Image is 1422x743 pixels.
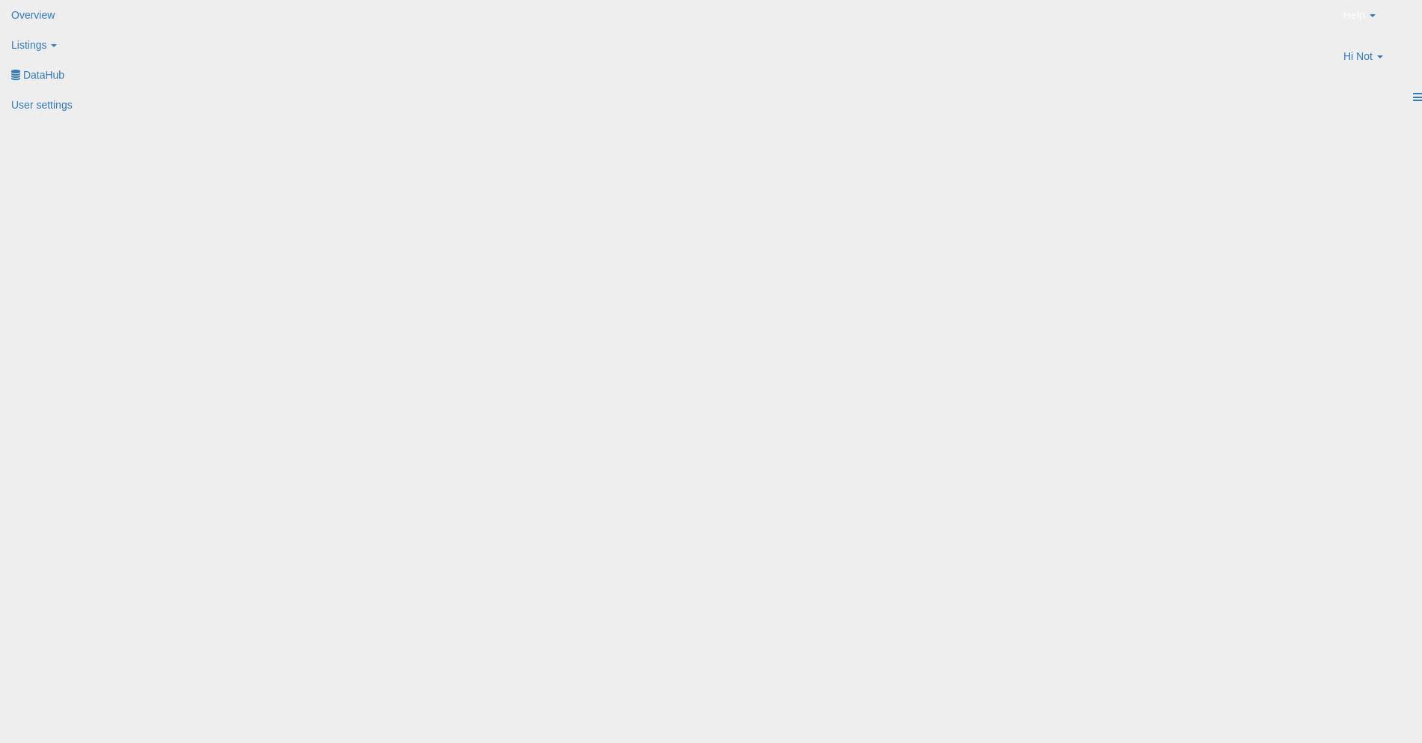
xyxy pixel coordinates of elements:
[1343,7,1365,22] span: Help
[11,39,46,51] span: Listings
[11,9,55,21] span: Overview
[23,69,64,81] span: DataHub
[1332,41,1422,82] a: Hi Not
[1343,49,1373,64] span: Hi Not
